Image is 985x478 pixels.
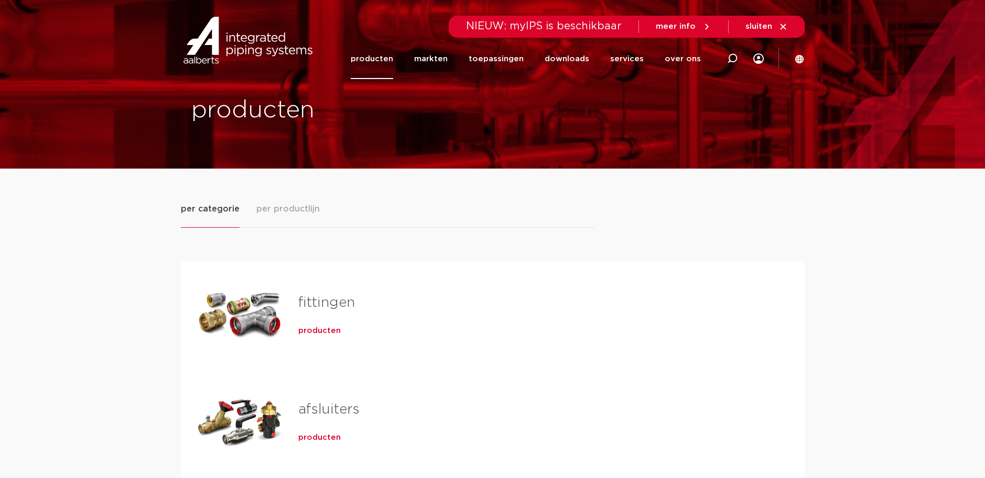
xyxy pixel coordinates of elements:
div: my IPS [753,47,764,70]
a: services [610,39,644,79]
h1: producten [191,94,488,127]
a: afsluiters [298,403,360,416]
span: per productlijn [256,203,320,215]
a: sluiten [745,22,788,31]
a: over ons [665,39,701,79]
a: downloads [545,39,589,79]
nav: Menu [351,39,701,79]
a: meer info [656,22,711,31]
a: fittingen [298,296,355,309]
span: NIEUW: myIPS is beschikbaar [466,21,622,31]
a: producten [298,432,341,443]
a: toepassingen [469,39,524,79]
a: markten [414,39,448,79]
span: per categorie [181,203,240,215]
a: producten [351,39,393,79]
a: producten [298,326,341,336]
span: sluiten [745,23,772,30]
span: meer info [656,23,696,30]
